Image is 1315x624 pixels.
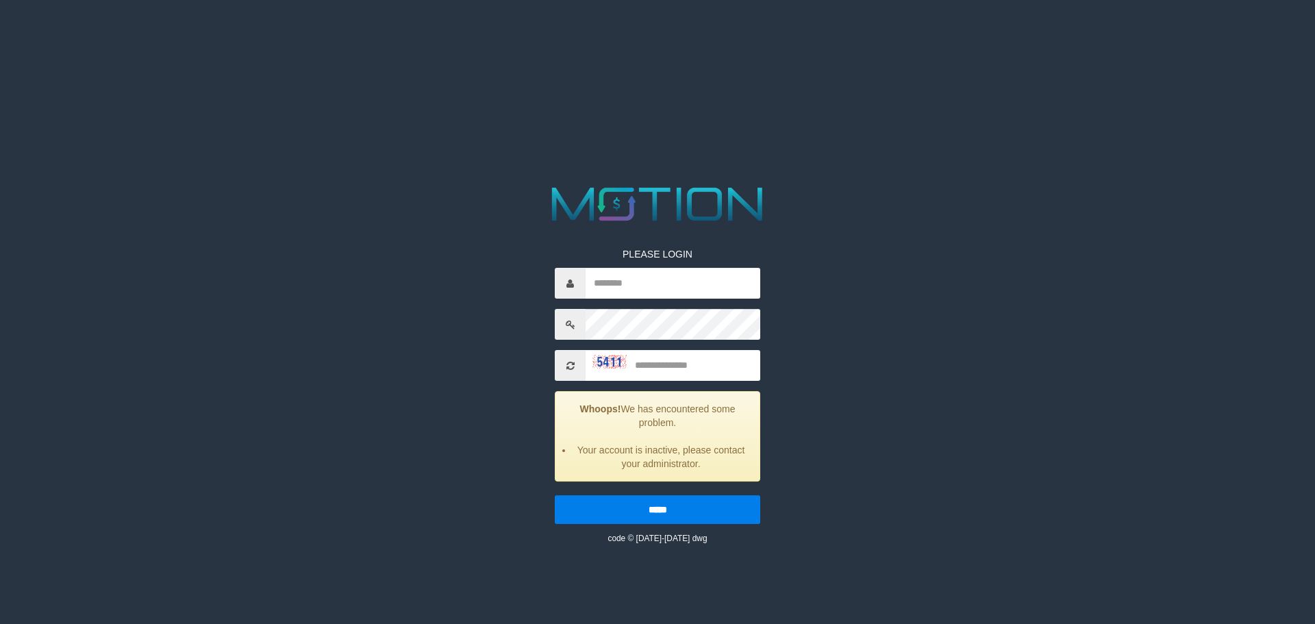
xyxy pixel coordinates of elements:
[555,247,760,261] p: PLEASE LOGIN
[573,443,749,471] li: Your account is inactive, please contact your administrator.
[580,403,621,414] strong: Whoops!
[608,534,707,543] small: code © [DATE]-[DATE] dwg
[555,391,760,482] div: We has encountered some problem.
[592,355,627,369] img: captcha
[542,182,773,227] img: MOTION_logo.png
